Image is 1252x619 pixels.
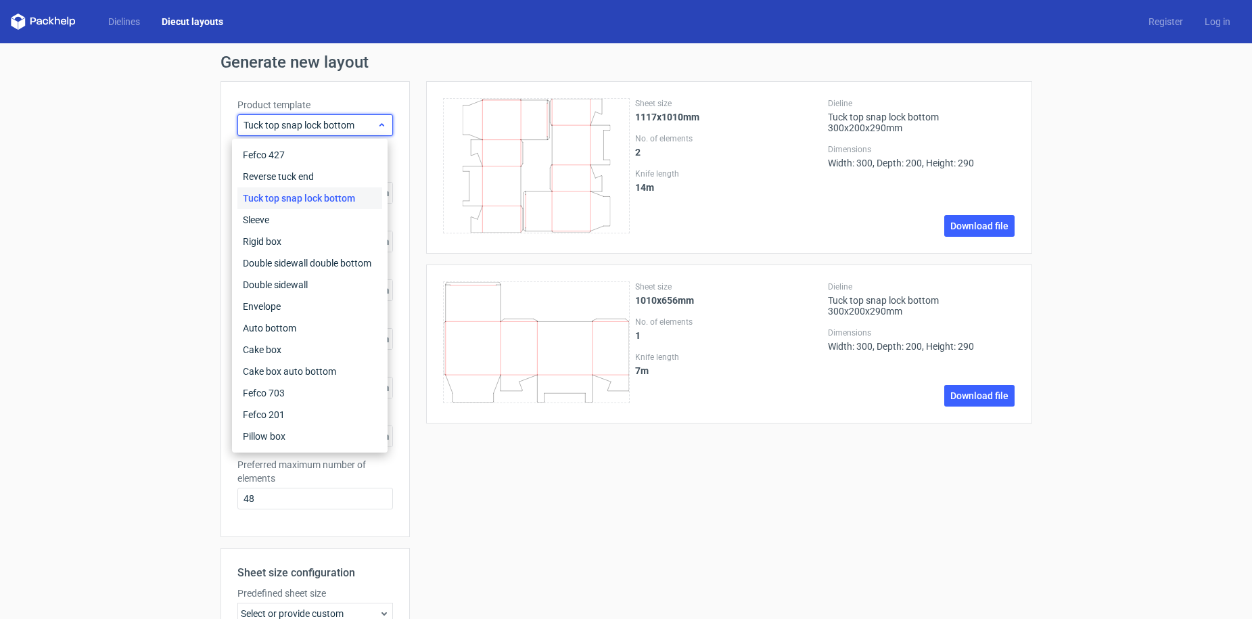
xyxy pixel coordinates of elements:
[237,296,382,317] div: Envelope
[237,361,382,382] div: Cake box auto bottom
[237,317,382,339] div: Auto bottom
[635,168,822,179] label: Knife length
[151,15,234,28] a: Diecut layouts
[635,182,654,193] strong: 14 m
[237,565,393,581] h2: Sheet size configuration
[237,426,382,447] div: Pillow box
[237,252,382,274] div: Double sidewall double bottom
[635,295,694,306] strong: 1010x656mm
[635,365,649,376] strong: 7 m
[635,317,822,327] label: No. of elements
[828,327,1015,352] div: Width: 300, Depth: 200, Height: 290
[635,352,822,363] label: Knife length
[237,166,382,187] div: Reverse tuck end
[828,98,1015,109] label: Dieline
[237,231,382,252] div: Rigid box
[944,215,1015,237] a: Download file
[97,15,151,28] a: Dielines
[635,147,641,158] strong: 2
[1138,15,1194,28] a: Register
[244,118,377,132] span: Tuck top snap lock bottom
[828,327,1015,338] label: Dimensions
[237,587,393,600] label: Predefined sheet size
[944,385,1015,407] a: Download file
[237,404,382,426] div: Fefco 201
[828,98,1015,133] div: Tuck top snap lock bottom 300x200x290mm
[237,187,382,209] div: Tuck top snap lock bottom
[237,382,382,404] div: Fefco 703
[828,281,1015,292] label: Dieline
[1194,15,1241,28] a: Log in
[635,98,822,109] label: Sheet size
[237,209,382,231] div: Sleeve
[828,144,1015,155] label: Dimensions
[635,112,699,122] strong: 1117x1010mm
[828,281,1015,317] div: Tuck top snap lock bottom 300x200x290mm
[237,98,393,112] label: Product template
[635,133,822,144] label: No. of elements
[237,339,382,361] div: Cake box
[635,281,822,292] label: Sheet size
[237,144,382,166] div: Fefco 427
[635,330,641,341] strong: 1
[237,458,393,485] label: Preferred maximum number of elements
[828,144,1015,168] div: Width: 300, Depth: 200, Height: 290
[221,54,1032,70] h1: Generate new layout
[237,274,382,296] div: Double sidewall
